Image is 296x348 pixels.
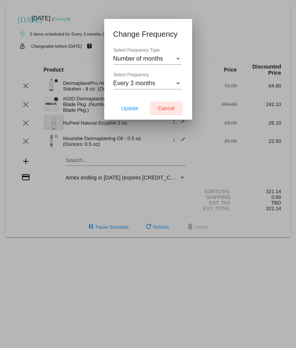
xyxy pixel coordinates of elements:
[113,80,182,87] mat-select: Select Frequency
[113,55,163,62] span: Number of months
[158,105,175,111] span: Cancel
[113,55,182,62] mat-select: Select Frequency Type
[150,101,183,115] button: Cancel
[121,105,138,111] span: Update
[113,101,147,115] button: Update
[113,28,183,40] h1: Change Frequency
[113,80,155,86] span: Every 3 months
